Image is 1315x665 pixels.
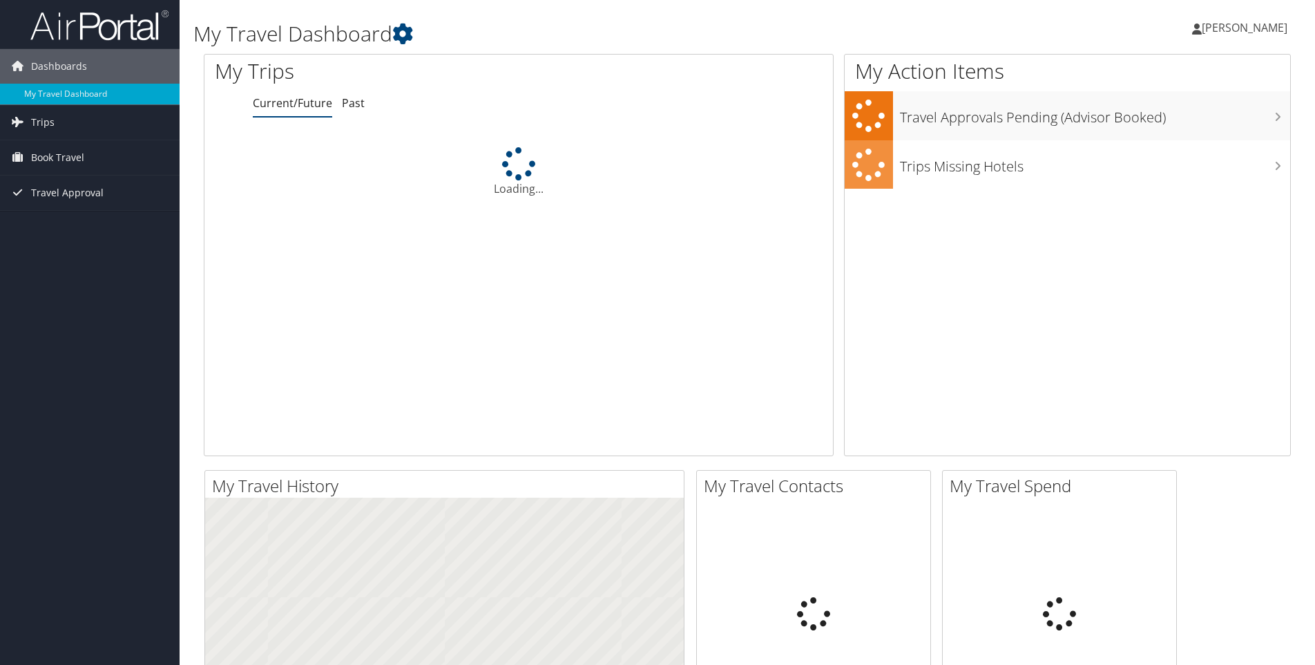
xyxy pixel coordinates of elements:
[31,176,104,210] span: Travel Approval
[845,140,1290,189] a: Trips Missing Hotels
[212,474,684,498] h2: My Travel History
[31,49,87,84] span: Dashboards
[704,474,930,498] h2: My Travel Contacts
[31,105,55,140] span: Trips
[900,101,1290,127] h3: Travel Approvals Pending (Advisor Booked)
[1202,20,1287,35] span: [PERSON_NAME]
[253,95,332,111] a: Current/Future
[193,19,932,48] h1: My Travel Dashboard
[1192,7,1301,48] a: [PERSON_NAME]
[30,9,169,41] img: airportal-logo.png
[31,140,84,175] span: Book Travel
[845,57,1290,86] h1: My Action Items
[950,474,1176,498] h2: My Travel Spend
[845,91,1290,140] a: Travel Approvals Pending (Advisor Booked)
[900,150,1290,176] h3: Trips Missing Hotels
[204,147,833,197] div: Loading...
[215,57,561,86] h1: My Trips
[342,95,365,111] a: Past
